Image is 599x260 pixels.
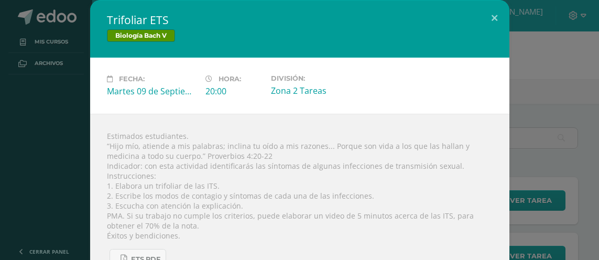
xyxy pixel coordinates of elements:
div: 20:00 [205,85,263,97]
h2: Trifoliar ETS [107,13,493,27]
span: Hora: [219,75,241,83]
span: Fecha: [119,75,145,83]
span: Biología Bach V [107,29,175,42]
div: Martes 09 de Septiembre [107,85,197,97]
label: División: [271,74,361,82]
div: Zona 2 Tareas [271,85,361,96]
